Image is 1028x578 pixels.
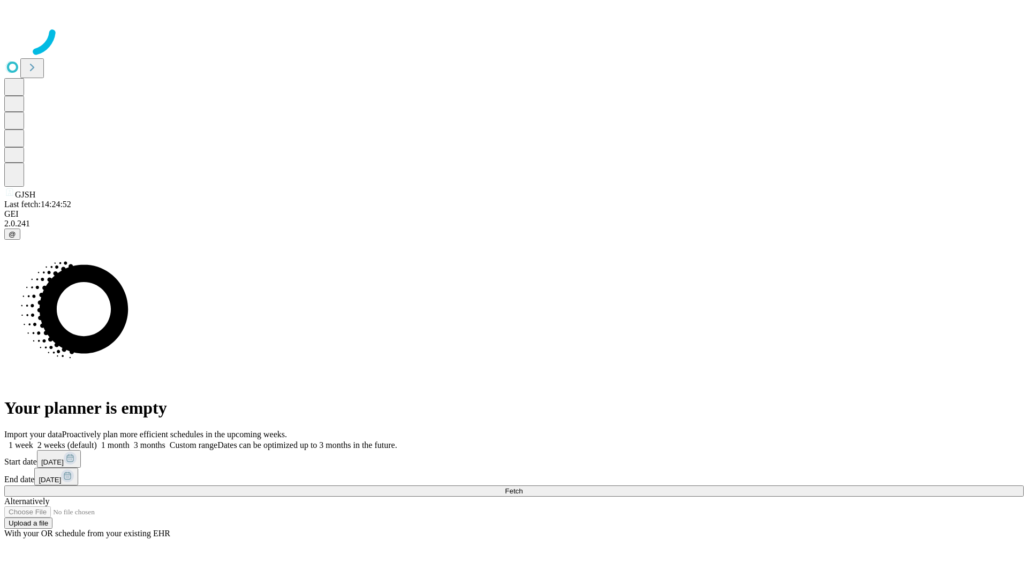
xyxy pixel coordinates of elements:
[4,529,170,538] span: With your OR schedule from your existing EHR
[505,487,523,495] span: Fetch
[101,440,130,450] span: 1 month
[4,450,1024,468] div: Start date
[9,440,33,450] span: 1 week
[4,468,1024,485] div: End date
[39,476,61,484] span: [DATE]
[4,518,52,529] button: Upload a file
[37,450,81,468] button: [DATE]
[170,440,217,450] span: Custom range
[34,468,78,485] button: [DATE]
[9,230,16,238] span: @
[4,430,62,439] span: Import your data
[4,200,71,209] span: Last fetch: 14:24:52
[4,485,1024,497] button: Fetch
[37,440,97,450] span: 2 weeks (default)
[4,219,1024,229] div: 2.0.241
[4,209,1024,219] div: GEI
[4,497,49,506] span: Alternatively
[217,440,397,450] span: Dates can be optimized up to 3 months in the future.
[4,398,1024,418] h1: Your planner is empty
[134,440,165,450] span: 3 months
[4,229,20,240] button: @
[62,430,287,439] span: Proactively plan more efficient schedules in the upcoming weeks.
[15,190,35,199] span: GJSH
[41,458,64,466] span: [DATE]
